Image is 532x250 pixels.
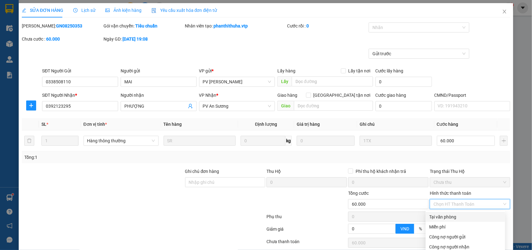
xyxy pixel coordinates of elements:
div: Miễn phí [429,223,501,230]
span: Lấy [277,76,292,86]
div: Chưa thanh toán [266,238,348,249]
div: Nhân viên tạo: [185,22,286,29]
label: Cước giao hàng [376,93,406,98]
label: Cước lấy hàng [376,68,404,73]
span: SỬA ĐƠN HÀNG [22,8,63,13]
span: Yêu cầu xuất hóa đơn điện tử [151,8,217,13]
div: Tại văn phòng [429,213,501,220]
b: 60.000 [46,37,60,42]
span: Hàng thông thường [87,136,155,145]
div: Chưa cước : [22,36,102,42]
span: PV Gia Nghĩa [203,77,271,86]
b: 0 [306,23,309,28]
span: Phí thu hộ khách nhận trả [353,168,409,175]
b: phanthithuha.vtp [214,23,248,28]
div: Tổng: 1 [24,154,206,161]
div: Giảm giá [266,226,348,237]
div: Người nhận [121,92,197,99]
span: Cước hàng [437,122,458,127]
span: picture [105,8,110,12]
span: Chọn HT Thanh Toán [434,199,506,209]
input: Ghi chú đơn hàng [185,177,266,187]
span: Giá trị hàng [297,122,320,127]
div: [PERSON_NAME]: [22,22,102,29]
button: delete [24,136,34,146]
span: Gửi trước [372,49,466,58]
span: kg [285,136,292,146]
span: Lấy tận nơi [346,67,373,74]
input: Cước giao hàng [376,101,432,111]
div: Cước rồi : [287,22,367,29]
div: Trạng thái Thu Hộ [430,168,510,175]
th: Ghi chú [357,118,434,130]
label: Hình thức thanh toán [430,191,471,196]
div: Ngày GD: [103,36,184,42]
span: Ảnh kiện hàng [105,8,141,13]
span: plus [26,103,36,108]
div: Cước gửi hàng sẽ được ghi vào công nợ của người gửi [426,232,505,242]
div: SĐT Người Gửi [42,67,118,74]
input: 0 [297,136,355,146]
span: Giao [277,101,294,111]
div: Công nợ người gửi [429,233,501,240]
b: GN08250353 [56,23,82,28]
span: Lấy hàng [277,68,295,73]
input: Cước lấy hàng [376,77,432,87]
span: Chưa thu [434,178,506,187]
span: Tổng cước [348,191,369,196]
span: [GEOGRAPHIC_DATA] tận nơi [311,92,373,99]
label: Ghi chú đơn hàng [185,169,219,174]
span: Đơn vị tính [84,122,107,127]
input: Ghi Chú [360,136,432,146]
input: Dọc đường [294,101,373,111]
img: icon [151,8,156,13]
b: [DATE] 19:08 [122,37,148,42]
b: Tiêu chuẩn [135,23,157,28]
div: CMND/Passport [434,92,510,99]
span: Lịch sử [73,8,95,13]
div: VP gửi [199,67,275,74]
span: clock-circle [73,8,78,12]
div: SĐT Người Nhận [42,92,118,99]
span: VP Nhận [199,93,217,98]
button: plus [26,100,36,110]
span: close [502,9,507,14]
button: Close [496,3,513,21]
button: plus [500,136,508,146]
input: Dọc đường [292,76,373,86]
span: VND [400,226,409,231]
span: % [419,226,422,231]
span: Tên hàng [164,122,182,127]
span: Giao hàng [277,93,297,98]
span: edit [22,8,26,12]
input: VD: Bàn, Ghế [164,136,236,146]
span: Định lượng [255,122,277,127]
span: Thu Hộ [266,169,281,174]
div: Gói vận chuyển: [103,22,184,29]
span: user-add [188,104,193,109]
span: PV An Sương [203,101,271,111]
div: Người gửi [121,67,197,74]
div: Phụ thu [266,213,348,224]
span: SL [41,122,46,127]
